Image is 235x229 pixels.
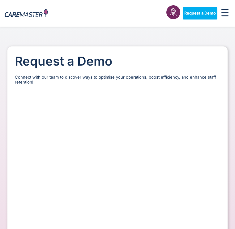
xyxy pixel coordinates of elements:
[5,9,48,18] img: CareMaster Logo
[220,7,231,19] div: Menu Toggle
[15,75,220,84] p: Connect with our team to discover ways to optimise your operations, boost efficiency, and enhance...
[15,54,220,69] h1: Request a Demo
[184,11,216,16] span: Request a Demo
[183,7,217,19] a: Request a Demo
